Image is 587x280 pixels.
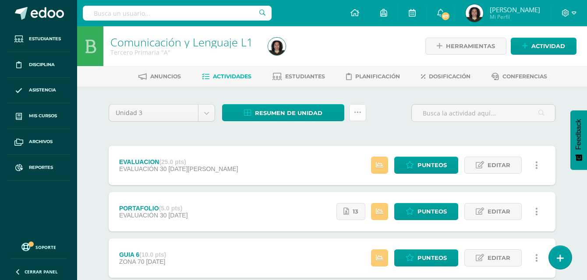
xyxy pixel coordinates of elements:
a: Punteos [394,249,458,266]
input: Busca un usuario... [83,6,272,21]
a: Asistencia [7,78,70,104]
span: Anuncios [150,73,181,80]
img: 1c8923e76ea64e00436fe67413b3b1a1.png [268,38,286,55]
a: Actividades [202,70,251,84]
a: Conferencias [492,70,547,84]
div: Tercero Primaria 'A' [110,48,258,56]
span: [DATE] [168,212,187,219]
a: Estudiantes [7,26,70,52]
span: [DATE] [146,258,165,265]
span: Actividad [531,38,565,54]
span: Dosificación [429,73,470,80]
a: Punteos [394,203,458,220]
button: Feedback - Mostrar encuesta [570,110,587,170]
h1: Comunicación y Lenguaje L1 [110,36,258,48]
span: Unidad 3 [116,105,191,121]
div: PORTAFOLIO [119,205,188,212]
span: [PERSON_NAME] [490,5,540,14]
a: Disciplina [7,52,70,78]
div: GUIA 6 [119,251,166,258]
a: Archivos [7,129,70,155]
span: Estudiantes [285,73,325,80]
span: EVALUACIÓN 30 [119,165,167,172]
span: EVALUACIÓN 30 [119,212,167,219]
input: Busca la actividad aquí... [412,105,555,122]
span: Actividades [213,73,251,80]
span: Planificación [355,73,400,80]
a: Estudiantes [272,70,325,84]
span: Editar [488,157,510,173]
span: Cerrar panel [25,269,58,275]
span: 67 [441,11,450,21]
span: Reportes [29,164,53,171]
span: 13 [353,203,358,220]
span: Conferencias [502,73,547,80]
span: Mis cursos [29,112,57,119]
a: Reportes [7,155,70,181]
img: 1c8923e76ea64e00436fe67413b3b1a1.png [466,4,483,22]
span: Punteos [417,157,447,173]
strong: (5.0 pts) [159,205,183,212]
span: Disciplina [29,61,55,68]
a: Anuncios [138,70,181,84]
div: EVALUACION [119,158,238,165]
a: Mis cursos [7,103,70,129]
strong: (25.0 pts) [159,158,186,165]
span: Feedback [575,119,583,150]
a: 13 [336,203,365,220]
span: Soporte [35,244,56,250]
span: Punteos [417,250,447,266]
a: Herramientas [425,38,506,55]
span: Mi Perfil [490,13,540,21]
a: Punteos [394,157,458,174]
span: Editar [488,203,510,220]
a: Dosificación [421,70,470,84]
span: [DATE][PERSON_NAME] [168,165,238,172]
span: Estudiantes [29,35,61,42]
span: Asistencia [29,87,56,94]
a: Actividad [511,38,576,55]
span: Archivos [29,138,53,145]
a: Soporte [11,241,67,252]
span: Punteos [417,203,447,220]
a: Resumen de unidad [222,104,344,121]
span: ZONA 70 [119,258,145,265]
span: Herramientas [446,38,495,54]
span: Resumen de unidad [255,105,322,121]
a: Comunicación y Lenguaje L1 [110,35,253,49]
a: Unidad 3 [109,105,215,121]
span: Editar [488,250,510,266]
strong: (10.0 pts) [139,251,166,258]
a: Planificación [346,70,400,84]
